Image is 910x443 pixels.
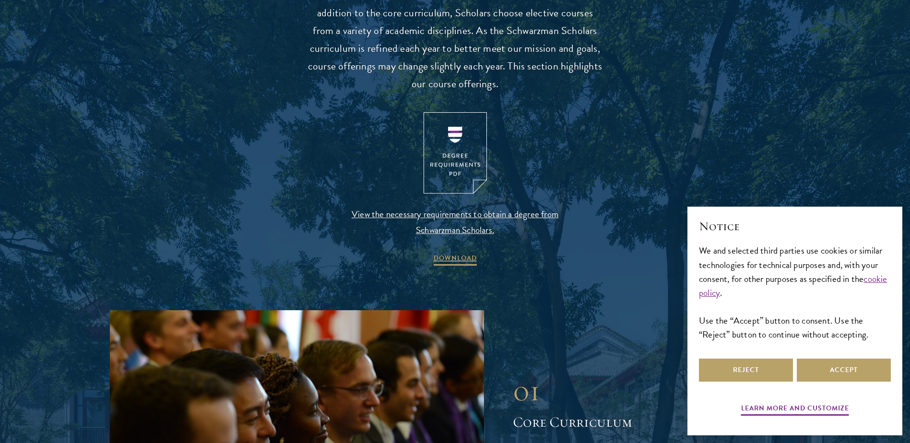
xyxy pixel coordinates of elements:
button: Accept [797,359,891,382]
h2: Core Curriculum [513,413,801,432]
a: cookie policy [699,272,887,300]
h2: Notice [699,218,891,234]
button: Learn more and customize [741,402,849,417]
div: We and selected third parties use cookies or similar technologies for technical purposes and, wit... [699,244,891,341]
div: 01 [513,373,801,408]
span: View the necessary requirements to obtain a degree from Schwarzman Scholars. [343,206,568,238]
a: View the necessary requirements to obtain a degree from Schwarzman Scholars. DOWNLOAD [343,112,568,268]
button: Reject [699,359,793,382]
span: DOWNLOAD [434,252,477,267]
